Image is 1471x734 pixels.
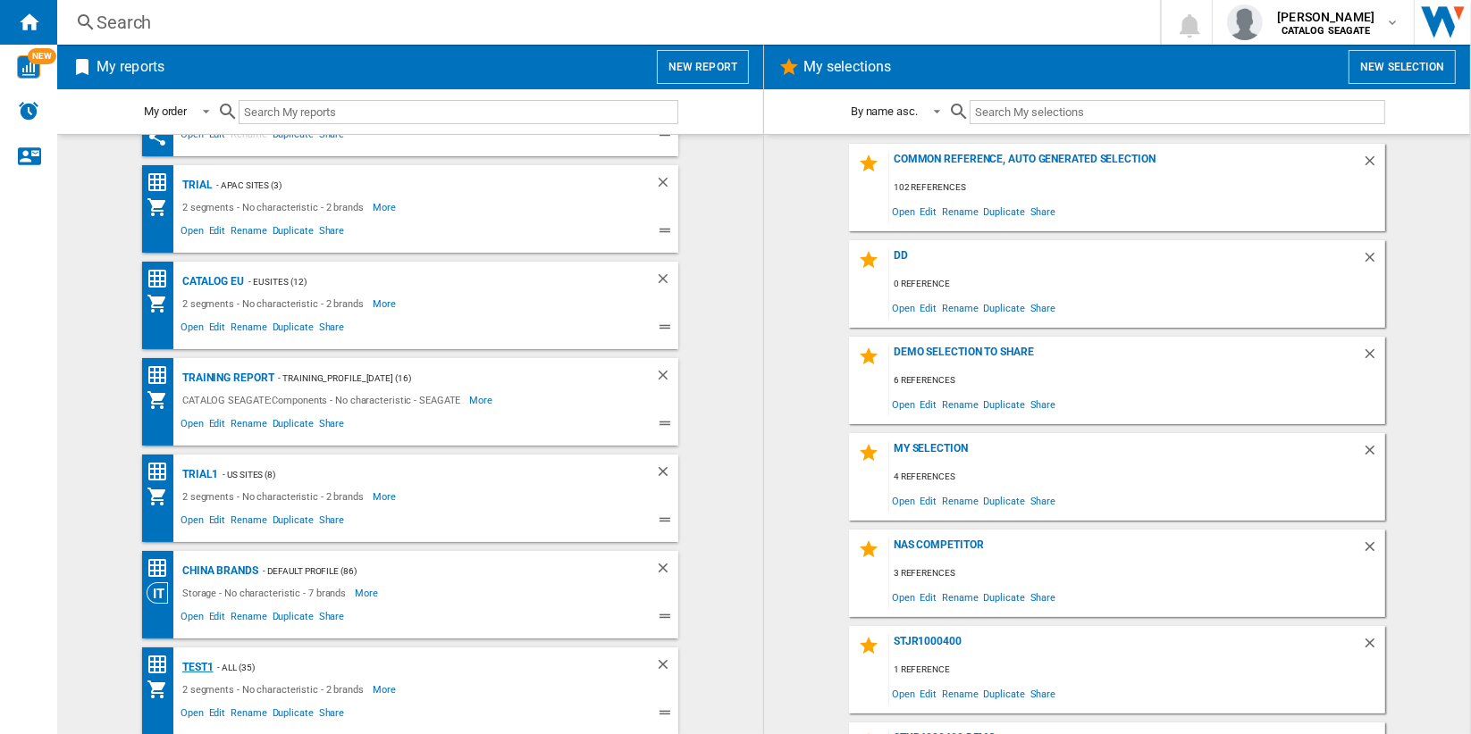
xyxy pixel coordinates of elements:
div: Price Matrix [147,171,178,194]
span: Rename [939,681,980,705]
input: Search My selections [970,100,1385,124]
span: Duplicate [981,296,1028,320]
span: Open [889,296,918,320]
span: Rename [228,512,269,533]
span: Rename [228,608,269,630]
div: My Assortment [147,293,178,314]
div: Delete [1362,249,1385,273]
div: Price Matrix [147,364,178,387]
span: Duplicate [981,585,1028,609]
b: CATALOG SEAGATE [1282,25,1371,37]
div: Delete [655,271,678,293]
div: Common reference, auto generated selection [889,153,1362,177]
img: alerts-logo.svg [18,100,39,121]
span: Rename [228,222,269,244]
button: New report [657,50,749,84]
div: test1 [178,656,214,679]
div: China Brands [178,560,258,582]
span: Edit [206,222,229,244]
div: Delete [655,560,678,582]
span: Edit [918,296,940,320]
span: Edit [206,608,229,630]
ng-md-icon: This report has been shared with you [147,126,168,147]
span: Open [889,585,918,609]
div: 2 segments - No characteristic - 2 brands [178,293,373,314]
span: Duplicate [981,681,1028,705]
span: Duplicate [981,392,1028,416]
span: Open [178,415,206,437]
div: Delete [1362,635,1385,659]
span: More [373,679,399,700]
span: Open [178,319,206,340]
span: Rename [228,415,269,437]
div: My Assortment [147,679,178,700]
div: Price Matrix [147,654,178,676]
span: Edit [918,585,940,609]
span: Duplicate [270,319,316,340]
span: Edit [206,705,229,726]
span: [PERSON_NAME] [1277,8,1374,26]
div: demo Selection to Share [889,346,1362,370]
div: 102 references [889,177,1385,199]
span: Duplicate [270,222,316,244]
span: Duplicate [270,415,316,437]
span: Duplicate [270,126,316,147]
div: Delete [1362,153,1385,177]
div: Category View [147,582,178,604]
div: Delete [1362,538,1385,563]
span: Rename [939,585,980,609]
div: Delete [655,463,678,486]
span: More [373,196,399,218]
h2: My reports [93,50,168,84]
div: Price Matrix [147,557,178,580]
span: Share [1028,296,1059,320]
span: Edit [206,319,229,340]
span: Edit [918,392,940,416]
span: Open [178,126,206,147]
span: Edit [206,415,229,437]
div: Trial [178,174,213,196]
div: My order [144,104,187,118]
input: Search My reports [239,100,678,124]
span: Open [178,705,206,726]
div: - Default profile (86) [258,560,619,582]
span: Rename [939,296,980,320]
div: Delete [1362,346,1385,370]
div: trial1 [178,463,218,486]
span: Share [1028,585,1059,609]
div: 2 segments - No characteristic - 2 brands [178,196,373,218]
span: Open [178,222,206,244]
span: Rename [228,126,269,147]
span: Open [889,681,918,705]
div: STJR1000400 [889,635,1362,659]
span: Share [316,222,348,244]
span: More [469,389,495,411]
img: profile.jpg [1227,4,1263,40]
span: Rename [939,199,980,223]
div: Storage - No characteristic - 7 brands [178,582,355,604]
span: Share [1028,392,1059,416]
div: By name asc. [851,104,918,118]
span: Open [178,512,206,533]
div: - APAC Sites (3) [213,174,619,196]
span: Rename [228,705,269,726]
span: Share [316,126,348,147]
div: 2 segments - No characteristic - 2 brands [178,679,373,700]
span: Share [316,319,348,340]
span: Duplicate [270,608,316,630]
span: Share [316,415,348,437]
span: Share [316,512,348,533]
div: 4 references [889,466,1385,488]
span: Share [1028,488,1059,513]
span: More [373,486,399,507]
span: Duplicate [981,488,1028,513]
span: More [373,293,399,314]
span: Rename [228,319,269,340]
span: Duplicate [981,199,1028,223]
div: Delete [655,174,678,196]
span: Share [316,608,348,630]
span: Edit [918,488,940,513]
span: Share [1028,199,1059,223]
div: CATALOG SEAGATE:Components - No characteristic - SEAGATE [178,389,469,411]
span: Edit [206,126,229,147]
